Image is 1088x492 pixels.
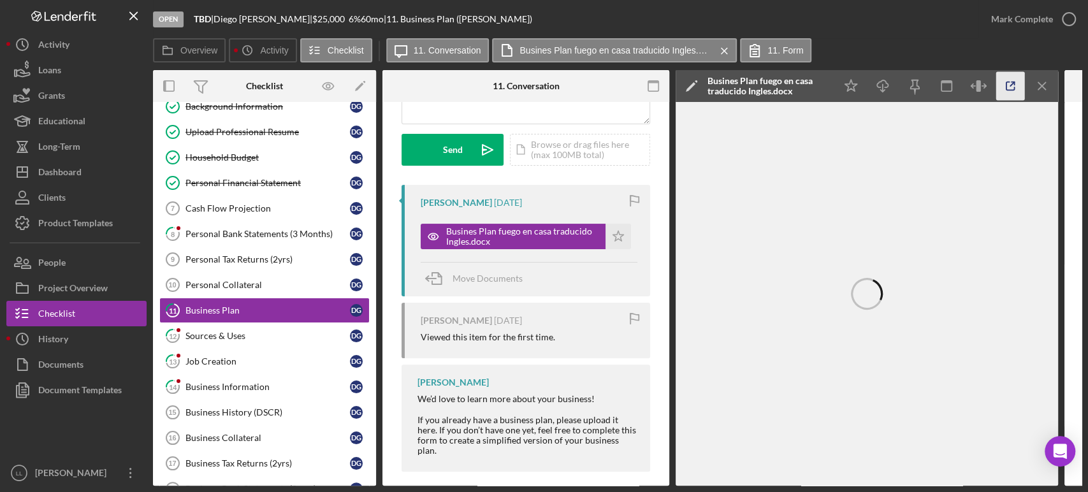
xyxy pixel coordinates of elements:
div: D G [350,329,363,342]
tspan: 11 [169,306,177,314]
div: Personal Financial Statement [185,178,350,188]
tspan: 16 [168,434,176,442]
div: Viewed this item for the first time. [421,332,555,342]
div: Diego [PERSON_NAME] | [214,14,312,24]
button: Documents [6,352,147,377]
button: Busines Plan fuego en casa traducido Ingles.docx [492,38,737,62]
tspan: 9 [171,256,175,263]
div: | [194,14,214,24]
div: D G [350,228,363,240]
button: Send [402,134,504,166]
div: Cash Flow Projection [185,203,350,213]
div: Open [153,11,184,27]
tspan: 8 [171,229,175,238]
div: If you already have a business plan, please upload it here. If you don’t have one yet, feel free ... [417,415,637,456]
a: 13Job CreationDG [159,349,370,374]
button: Activity [229,38,296,62]
a: 14Business InformationDG [159,374,370,400]
a: 12Sources & UsesDG [159,323,370,349]
button: Mark Complete [978,6,1082,32]
div: Business Tax Returns (2yrs) [185,458,350,468]
button: Clients [6,185,147,210]
div: Dashboard [38,159,82,188]
tspan: 17 [168,459,176,467]
div: [PERSON_NAME] [421,315,492,326]
div: D G [350,279,363,291]
div: Personal Collateral [185,280,350,290]
div: Project Overview [38,275,108,304]
button: Dashboard [6,159,147,185]
a: People [6,250,147,275]
button: Activity [6,32,147,57]
button: Busines Plan fuego en casa traducido Ingles.docx [421,224,631,249]
div: Sources & Uses [185,331,350,341]
tspan: 14 [169,382,177,391]
div: Educational [38,108,85,137]
div: D G [350,100,363,113]
button: 11. Conversation [386,38,490,62]
div: Document Templates [38,377,122,406]
text: LL [16,470,23,477]
tspan: 13 [169,357,177,365]
div: Activity [38,32,69,61]
button: History [6,326,147,352]
span: $25,000 [312,13,345,24]
div: Grants [38,83,65,112]
a: 7Cash Flow ProjectionDG [159,196,370,221]
button: Checklist [300,38,372,62]
div: People [38,250,66,279]
div: Busines Plan fuego en casa traducido Ingles.docx [707,76,829,96]
a: 9Personal Tax Returns (2yrs)DG [159,247,370,272]
div: [PERSON_NAME] [417,377,489,387]
button: Long-Term [6,134,147,159]
div: D G [350,126,363,138]
button: Educational [6,108,147,134]
button: 11. Form [740,38,811,62]
a: 17Business Tax Returns (2yrs)DG [159,451,370,476]
div: [PERSON_NAME] [32,460,115,489]
label: Busines Plan fuego en casa traducido Ingles.docx [519,45,711,55]
div: | 11. Business Plan ([PERSON_NAME]) [384,14,532,24]
div: 11. Conversation [493,81,560,91]
button: LL[PERSON_NAME] [6,460,147,486]
button: Grants [6,83,147,108]
div: D G [350,406,363,419]
a: Personal Financial StatementDG [159,170,370,196]
div: D G [350,355,363,368]
div: D G [350,457,363,470]
div: Personal Bank Statements (3 Months) [185,229,350,239]
a: 15Business History (DSCR)DG [159,400,370,425]
a: Product Templates [6,210,147,236]
a: Background InformationDG [159,94,370,119]
div: Open Intercom Messenger [1045,436,1075,467]
label: Activity [260,45,288,55]
span: Move Documents [453,273,523,284]
a: Household BudgetDG [159,145,370,170]
button: Move Documents [421,263,535,294]
div: Household Budget [185,152,350,163]
div: Mark Complete [991,6,1053,32]
a: 10Personal CollateralDG [159,272,370,298]
a: Loans [6,57,147,83]
div: Long-Term [38,134,80,163]
tspan: 7 [171,205,175,212]
tspan: 15 [168,409,176,416]
div: 6 % [349,14,361,24]
a: 11Business PlanDG [159,298,370,323]
button: Checklist [6,301,147,326]
b: TBD [194,13,211,24]
div: 60 mo [361,14,384,24]
time: 2025-09-10 20:09 [494,315,522,326]
div: [PERSON_NAME] [421,198,492,208]
label: Checklist [328,45,364,55]
button: Document Templates [6,377,147,403]
div: Loans [38,57,61,86]
div: Checklist [246,81,283,91]
tspan: 10 [168,281,176,289]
